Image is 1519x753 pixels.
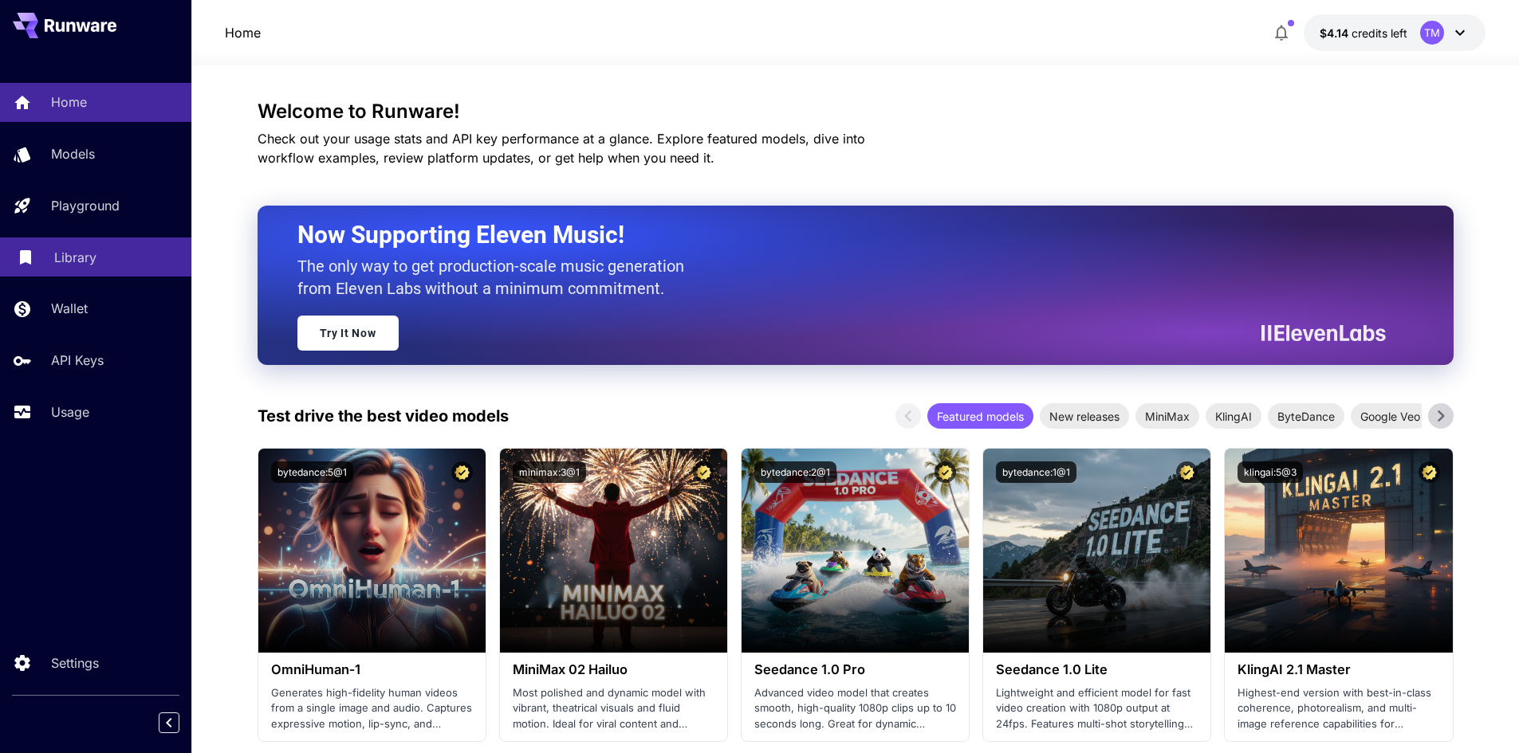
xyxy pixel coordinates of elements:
button: Certified Model – Vetted for best performance and includes a commercial license. [693,461,714,483]
h3: Seedance 1.0 Pro [754,662,956,677]
span: Featured models [927,408,1033,425]
span: New releases [1040,408,1129,425]
img: alt [1225,449,1452,653]
h3: OmniHuman‑1 [271,662,473,677]
p: Usage [51,402,89,422]
p: Highest-end version with best-in-class coherence, photorealism, and multi-image reference capabil... [1238,685,1439,732]
div: Google Veo [1351,403,1430,429]
div: Collapse sidebar [171,708,191,737]
img: alt [742,449,969,653]
p: Wallet [51,299,88,318]
h3: KlingAI 2.1 Master [1238,662,1439,677]
div: TM [1420,21,1444,45]
h2: Now Supporting Eleven Music! [297,220,1374,250]
p: Generates high-fidelity human videos from a single image and audio. Captures expressive motion, l... [271,685,473,732]
span: MiniMax [1135,408,1199,425]
p: Playground [51,196,120,215]
p: Library [54,248,96,267]
p: Models [51,144,95,163]
nav: breadcrumb [225,23,261,42]
p: Home [51,92,87,112]
button: $4.1433TM [1304,14,1486,51]
span: Check out your usage stats and API key performance at a glance. Explore featured models, dive int... [258,131,865,166]
button: klingai:5@3 [1238,461,1303,483]
span: KlingAI [1206,408,1261,425]
span: $4.14 [1320,26,1352,40]
p: Test drive the best video models [258,404,509,428]
button: Certified Model – Vetted for best performance and includes a commercial license. [451,461,473,483]
button: minimax:3@1 [513,461,586,483]
a: Home [225,23,261,42]
img: alt [258,449,486,653]
div: New releases [1040,403,1129,429]
div: ByteDance [1268,403,1344,429]
img: alt [500,449,727,653]
button: Certified Model – Vetted for best performance and includes a commercial license. [1176,461,1198,483]
p: Lightweight and efficient model for fast video creation with 1080p output at 24fps. Features mult... [996,685,1198,732]
p: The only way to get production-scale music generation from Eleven Labs without a minimum commitment. [297,255,696,300]
div: $4.1433 [1320,25,1407,41]
button: bytedance:5@1 [271,461,353,483]
a: Try It Now [297,316,399,351]
button: Certified Model – Vetted for best performance and includes a commercial license. [935,461,956,483]
button: Collapse sidebar [159,712,179,733]
p: API Keys [51,351,104,370]
h3: Welcome to Runware! [258,100,1454,123]
p: Settings [51,653,99,673]
span: ByteDance [1268,408,1344,425]
button: bytedance:2@1 [754,461,836,483]
p: Most polished and dynamic model with vibrant, theatrical visuals and fluid motion. Ideal for vira... [513,685,714,732]
div: KlingAI [1206,403,1261,429]
p: Advanced video model that creates smooth, high-quality 1080p clips up to 10 seconds long. Great f... [754,685,956,732]
span: credits left [1352,26,1407,40]
h3: Seedance 1.0 Lite [996,662,1198,677]
button: Certified Model – Vetted for best performance and includes a commercial license. [1419,461,1440,483]
img: alt [983,449,1210,653]
span: Google Veo [1351,408,1430,425]
h3: MiniMax 02 Hailuo [513,662,714,677]
div: Featured models [927,403,1033,429]
div: MiniMax [1135,403,1199,429]
button: bytedance:1@1 [996,461,1076,483]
